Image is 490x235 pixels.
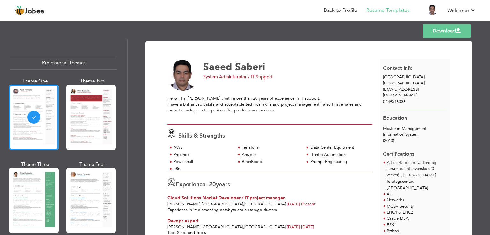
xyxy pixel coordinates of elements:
div: Prompt Engineering [310,159,369,165]
span: Oracle DBA [387,216,409,221]
span: ESX [387,222,394,228]
span: [GEOGRAPHIC_DATA] [383,74,425,80]
span: Jobee [25,8,44,15]
div: Terraform [242,145,300,151]
div: Theme Four [68,161,117,168]
span: - [200,201,202,207]
label: years [209,181,230,189]
span: 20 [209,181,216,189]
span: [GEOGRAPHIC_DATA] [383,80,425,86]
span: Contact Info [383,65,413,72]
div: Theme One [10,78,60,84]
div: Theme Three [10,161,60,168]
span: [GEOGRAPHIC_DATA] [244,224,286,230]
a: Welcome [447,7,476,14]
div: Ansible [242,152,300,158]
span: , [243,201,244,207]
span: Certifications [383,146,414,158]
a: Jobee [14,5,44,16]
span: LPIC1 & LPIC2 [387,210,413,215]
a: Download [423,24,471,38]
span: [DATE] [287,224,314,230]
span: | [286,224,287,230]
div: Proxmox [174,152,232,158]
div: Hello , I'm [PERSON_NAME] , with more than 20 years of experience in IT support. I have a brillia... [167,96,372,119]
span: Network+ [387,197,405,203]
img: jobee.io [14,5,25,16]
span: System Administrator / IT Support [203,74,272,80]
div: Experience in implementing petabyte-scale storage clusters. [164,207,376,213]
span: [DATE] [287,224,301,230]
div: Theme Two [68,78,117,84]
a: Resume Templates [366,7,410,14]
span: Experience - [176,181,209,189]
a: Back to Profile [324,7,357,14]
span: Saeed [203,60,232,74]
span: [GEOGRAPHIC_DATA] [244,201,286,207]
span: [PERSON_NAME] [167,201,200,207]
img: No image [167,60,199,91]
div: Professional Themes [10,56,117,70]
span: Master in Management Information System [383,126,426,138]
span: Skills & Strengths [178,132,225,140]
span: A+ [387,191,392,197]
span: [EMAIL_ADDRESS][DOMAIN_NAME] [383,87,419,98]
div: BrainBoard [242,159,300,165]
span: [PERSON_NAME] [167,224,200,230]
span: [DATE] [287,201,301,207]
div: IT infra Automation [310,152,369,158]
span: 0449516036 [383,99,405,104]
span: , [243,224,244,230]
span: Education [383,115,407,122]
span: - [200,224,202,230]
span: | [286,201,287,207]
span: - [300,224,301,230]
span: Saberi [235,60,265,74]
span: (2010) [383,138,394,144]
span: Python [387,228,399,234]
span: [GEOGRAPHIC_DATA] [202,201,243,207]
div: Powershell [174,159,232,165]
span: Present [287,201,316,207]
span: MCSA Security [387,203,414,209]
img: Profile Img [427,5,438,15]
span: Devops expert [167,218,198,224]
span: Cloud Solutions Market Developer / IT project manager [167,195,285,201]
div: AWS [174,145,232,151]
span: - [300,201,301,207]
div: Data Center Equipment [310,145,369,151]
span: Att starta och driva företag kursen på lätt svenska (20 veckor) , [PERSON_NAME] företagscenter, [... [387,160,436,191]
span: [GEOGRAPHIC_DATA] [202,224,243,230]
div: n8n [174,166,232,172]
